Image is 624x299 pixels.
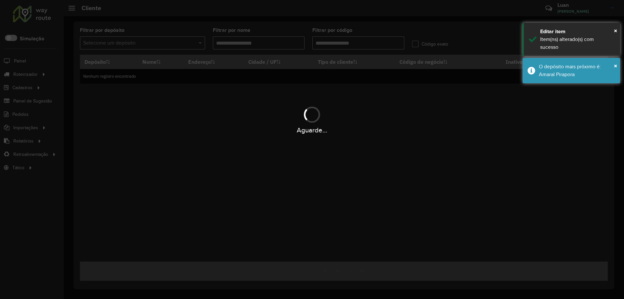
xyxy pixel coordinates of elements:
button: Close [614,61,617,71]
div: Item(ns) alterado(s) com sucesso [540,35,615,51]
button: Close [614,26,617,35]
span: × [614,27,617,34]
div: Editar item [540,28,615,35]
span: × [614,62,617,69]
div: O depósito mais próximo é: Amaral Pirapora [539,63,615,78]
